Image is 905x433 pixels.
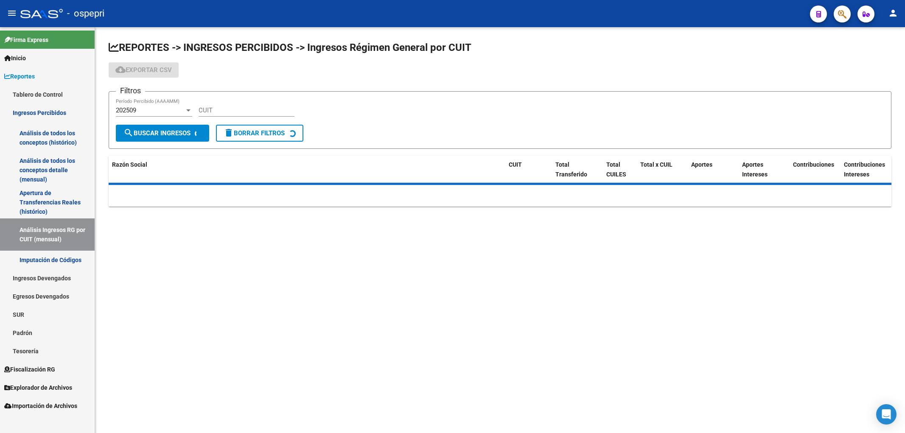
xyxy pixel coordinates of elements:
span: Firma Express [4,35,48,45]
mat-icon: search [123,128,134,138]
datatable-header-cell: Total CUILES [603,156,637,184]
mat-icon: menu [7,8,17,18]
div: Open Intercom Messenger [876,404,897,425]
datatable-header-cell: Aportes [688,156,739,184]
span: Aportes [691,161,712,168]
h3: Filtros [116,85,145,97]
span: Total x CUIL [640,161,672,168]
span: CUIT [509,161,522,168]
span: Fiscalización RG [4,365,55,374]
span: Contribuciones [793,161,834,168]
datatable-header-cell: Razón Social [109,156,505,184]
span: - ospepri [67,4,104,23]
button: Exportar CSV [109,62,179,78]
span: Buscar Ingresos [123,129,191,137]
datatable-header-cell: Contribuciones [790,156,841,184]
mat-icon: person [888,8,898,18]
span: Importación de Archivos [4,401,77,411]
span: Razón Social [112,161,147,168]
mat-icon: delete [224,128,234,138]
mat-icon: cloud_download [115,64,126,75]
datatable-header-cell: CUIT [505,156,552,184]
datatable-header-cell: Contribuciones Intereses [841,156,891,184]
span: Exportar CSV [115,66,172,74]
span: Aportes Intereses [742,161,768,178]
span: Reportes [4,72,35,81]
span: 202509 [116,106,136,114]
datatable-header-cell: Total x CUIL [637,156,688,184]
button: Buscar Ingresos [116,125,209,142]
span: Total CUILES [606,161,626,178]
span: Inicio [4,53,26,63]
span: Borrar Filtros [224,129,285,137]
span: Contribuciones Intereses [844,161,885,178]
button: Borrar Filtros [216,125,303,142]
span: REPORTES -> INGRESOS PERCIBIDOS -> Ingresos Régimen General por CUIT [109,42,471,53]
datatable-header-cell: Total Transferido [552,156,603,184]
datatable-header-cell: Aportes Intereses [739,156,790,184]
span: Total Transferido [555,161,587,178]
span: Explorador de Archivos [4,383,72,392]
